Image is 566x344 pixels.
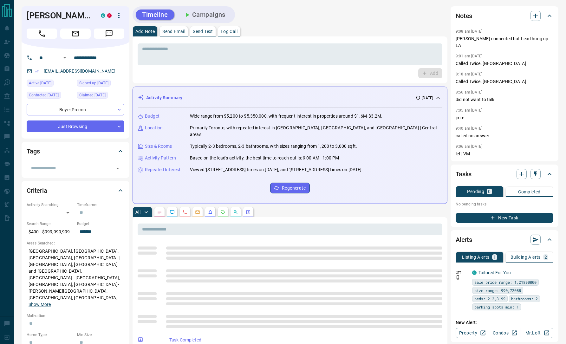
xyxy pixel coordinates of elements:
span: Email [60,29,91,39]
a: Condos [488,328,521,338]
p: Activity Summary [146,94,182,101]
div: Alerts [456,232,553,247]
div: Activity Summary[DATE] [138,92,442,104]
p: [GEOGRAPHIC_DATA], [GEOGRAPHIC_DATA], [GEOGRAPHIC_DATA], [GEOGRAPHIC_DATA] | [GEOGRAPHIC_DATA], [... [27,246,124,310]
svg: Emails [195,210,200,215]
div: Thu Sep 25 2025 [77,92,124,101]
p: 9:08 am [DATE] [456,29,483,34]
svg: Requests [220,210,225,215]
span: Active [DATE] [29,80,51,86]
div: Fri Apr 29 2016 [77,80,124,88]
p: jmre [456,114,553,121]
p: did not want to talk [456,96,553,103]
p: [PERSON_NAME] connected but Lead hung up. EA [456,36,553,49]
span: Claimed [DATE] [79,92,106,98]
p: Min Size: [77,332,124,338]
button: Show More [29,301,51,308]
span: size range: 990,72088 [474,287,521,294]
p: left VM [456,151,553,157]
button: Open [61,54,68,62]
span: sale price range: 1,21890000 [474,279,537,285]
p: Timeframe: [77,202,124,208]
p: Called Twice, [GEOGRAPHIC_DATA] [456,60,553,67]
p: Budget [145,113,159,120]
p: 0 [488,189,491,194]
p: Send Email [162,29,185,34]
p: 2 [544,255,547,259]
a: [EMAIL_ADDRESS][DOMAIN_NAME] [44,68,115,74]
svg: Lead Browsing Activity [170,210,175,215]
span: parking spots min: 1 [474,304,519,310]
p: Search Range: [27,221,74,227]
p: Off [456,269,468,275]
div: Just Browsing [27,120,124,132]
h1: [PERSON_NAME] [27,10,91,21]
p: Home Type: [27,332,74,338]
p: Task Completed [169,337,440,343]
p: Activity Pattern [145,155,176,161]
button: Regenerate [270,183,310,193]
h2: Tasks [456,169,472,179]
p: Areas Searched: [27,240,124,246]
p: Completed [518,190,541,194]
div: Criteria [27,183,124,198]
p: Based on the lead's activity, the best time to reach out is: 9:00 AM - 1:00 PM [190,155,339,161]
p: Send Text [193,29,213,34]
div: Thu Sep 25 2025 [27,92,74,101]
p: Add Note [135,29,155,34]
h2: Criteria [27,185,47,196]
p: Location [145,125,163,131]
div: Tags [27,144,124,159]
p: 9:01 am [DATE] [456,54,483,58]
svg: Agent Actions [246,210,251,215]
p: 8:56 am [DATE] [456,90,483,94]
p: Budget: [77,221,124,227]
div: Sat Oct 11 2025 [27,80,74,88]
p: Listing Alerts [462,255,490,259]
h2: Tags [27,146,40,156]
svg: Push Notification Only [456,275,460,280]
svg: Calls [182,210,187,215]
button: New Task [456,213,553,223]
h2: Notes [456,11,472,21]
p: 9:40 am [DATE] [456,126,483,131]
p: Building Alerts [511,255,541,259]
div: Tasks [456,166,553,182]
svg: Email Verified [35,69,39,74]
span: beds: 2-2,3-99 [474,295,505,302]
span: Contacted [DATE] [29,92,59,98]
p: called no answer [456,133,553,139]
div: property.ca [107,13,112,18]
svg: Notes [157,210,162,215]
p: Repeated Interest [145,166,180,173]
svg: Opportunities [233,210,238,215]
p: Pending [467,189,484,194]
span: Signed up [DATE] [79,80,108,86]
h2: Alerts [456,235,472,245]
span: Call [27,29,57,39]
div: Notes [456,8,553,23]
svg: Listing Alerts [208,210,213,215]
p: No pending tasks [456,199,553,209]
button: Campaigns [177,10,232,20]
p: Log Call [221,29,237,34]
p: New Alert: [456,319,553,326]
button: Open [113,164,122,173]
div: condos.ca [472,270,477,275]
p: Motivation: [27,313,124,319]
p: $400 - $999,999,999 [27,227,74,237]
p: Typically 2-3 bedrooms, 2-3 bathrooms, with sizes ranging from 1,200 to 3,000 sqft. [190,143,357,150]
p: Primarily Toronto, with repeated interest in [GEOGRAPHIC_DATA], [GEOGRAPHIC_DATA], and [GEOGRAPHI... [190,125,442,138]
p: 9:06 am [DATE] [456,144,483,149]
p: 8:18 am [DATE] [456,72,483,76]
a: Property [456,328,488,338]
a: Mr.Loft [521,328,553,338]
p: Wide range from $5,200 to $5,350,000, with frequent interest in properties around $1.6M-$3.2M. [190,113,382,120]
p: Called Twice, [GEOGRAPHIC_DATA] [456,78,553,85]
a: Tailored For You [478,270,511,275]
p: 1 [493,255,496,259]
span: Message [94,29,124,39]
p: 7:05 am [DATE] [456,108,483,113]
p: Viewed '[STREET_ADDRESS] times on [DATE], and '[STREET_ADDRESS] times on [DATE]. [190,166,363,173]
span: bathrooms: 2 [511,295,538,302]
